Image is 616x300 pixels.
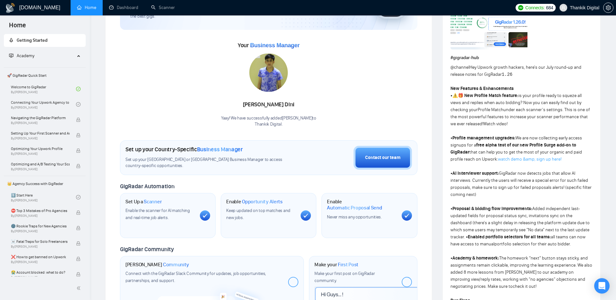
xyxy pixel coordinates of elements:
span: lock [76,272,81,277]
strong: Enabled portfolio selectors for all teams: [468,234,551,240]
span: ☠️ Fatal Traps for Solo Freelancers [11,238,70,245]
span: check-circle [76,87,81,91]
span: By [PERSON_NAME] [11,229,70,233]
span: Business Manager [250,42,299,49]
a: Connecting Your Upwork Agency to GigRadarBy[PERSON_NAME] [11,97,76,111]
h1: [PERSON_NAME] [125,261,189,268]
h1: # gigradar-hub [450,54,593,61]
li: Getting Started [4,34,86,47]
span: GigRadar Automation [120,183,174,190]
span: Academy [9,53,34,58]
span: lock [76,164,81,168]
span: lock [76,133,81,137]
span: Home [4,21,31,34]
span: Make your first post on GigRadar community. [314,271,375,283]
div: Yaay! We have successfully added [PERSON_NAME] to [221,115,316,128]
span: Academy [17,53,34,58]
h1: Make your [314,261,358,268]
span: Keep updated on top matches and new jobs. [226,208,290,220]
span: By [PERSON_NAME] [11,137,70,140]
img: 1700136780251-IMG-20231106-WA0046.jpg [249,53,288,92]
span: Getting Started [17,38,47,43]
a: Watch video! [483,121,508,127]
span: Navigating the GigRadar Platform [11,115,70,121]
span: ⚠️ [452,93,458,98]
h1: Set up your Country-Specific [125,146,243,153]
a: setting [603,5,613,10]
span: 👑 Agency Success with GigRadar [4,177,85,190]
span: 😭 Account blocked: what to do? [11,269,70,276]
div: Contact our team [365,154,400,161]
span: lock [76,257,81,261]
span: lock [76,226,81,230]
span: By [PERSON_NAME] [11,276,70,279]
span: check-circle [76,102,81,107]
a: watch demo &amp; sign up here! [498,156,561,162]
span: Opportunity Alerts [242,199,283,205]
code: 1.26 [502,72,513,77]
span: 🌚 Rookie Traps for New Agencies [11,223,70,229]
span: Optimizing Your Upwork Profile [11,146,70,152]
span: Connect with the GigRadar Slack Community for updates, job opportunities, partnerships, and support. [125,271,266,283]
span: ⛔ Top 3 Mistakes of Pro Agencies [11,207,70,214]
a: searchScanner [151,5,175,10]
button: Contact our team [354,146,412,170]
a: 1️⃣ Start HereBy[PERSON_NAME] [11,190,76,204]
strong: Profile management upgrades: [452,135,516,141]
span: 🎁 [458,93,463,98]
span: rocket [9,38,13,42]
span: Scanner [144,199,162,205]
span: lock [76,148,81,153]
span: @channel [450,65,469,70]
img: upwork-logo.png [518,5,523,10]
span: By [PERSON_NAME] [11,152,70,156]
span: check-circle [76,195,81,199]
strong: New Profile Match feature: [464,93,518,98]
span: fund-projection-screen [9,53,13,58]
button: setting [603,3,613,13]
div: Open Intercom Messenger [594,278,610,294]
a: homeHome [77,5,96,10]
strong: free alpha test of our new Profile Surge add-on to GigRadar [450,142,576,155]
span: lock [76,118,81,122]
span: First Post [338,261,358,268]
span: By [PERSON_NAME] [11,245,70,249]
span: double-left [76,285,83,291]
span: Connects: [525,4,544,11]
span: By [PERSON_NAME] [11,260,70,264]
h1: Enable [226,199,283,205]
span: 684 [546,4,553,11]
span: ❌ How to get banned on Upwork [11,254,70,260]
span: user [561,5,566,10]
span: Set up your [GEOGRAPHIC_DATA] or [GEOGRAPHIC_DATA] Business Manager to access country-specific op... [125,157,297,169]
span: lock [76,210,81,215]
img: logo [5,3,15,13]
a: check it out [513,284,535,289]
h1: Set Up a [125,199,162,205]
div: [PERSON_NAME] Dini [221,99,316,110]
a: Welcome to GigRadarBy[PERSON_NAME] [11,82,76,96]
span: Enable the scanner for AI matching and real-time job alerts. [125,208,190,220]
span: lock [76,241,81,246]
span: By [PERSON_NAME] [11,121,70,125]
span: By [PERSON_NAME] [11,214,70,218]
a: Profile Match [478,107,503,112]
strong: Proposal & bidding flow improvements: [452,206,532,211]
span: Business Manager [197,146,243,153]
a: portfolio selection for their auto bidder [494,241,570,247]
a: dashboardDashboard [109,5,138,10]
strong: AI Interviewer support: [452,171,499,176]
span: Optimizing and A/B Testing Your Scanner for Better Results [11,161,70,167]
span: Community [163,261,189,268]
strong: New Features & Enhancements [450,86,514,91]
span: By [PERSON_NAME] [11,167,70,171]
p: Thankik Digital . [221,121,316,128]
span: Automatic Proposal Send [327,205,382,211]
span: Setting Up Your First Scanner and Auto-Bidder [11,130,70,137]
strong: Academy & homework: [452,255,499,261]
span: Never miss any opportunities. [327,214,381,220]
span: 🚀 GigRadar Quick Start [4,69,85,82]
span: GigRadar Community [120,246,174,253]
h1: Enable [327,199,396,211]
